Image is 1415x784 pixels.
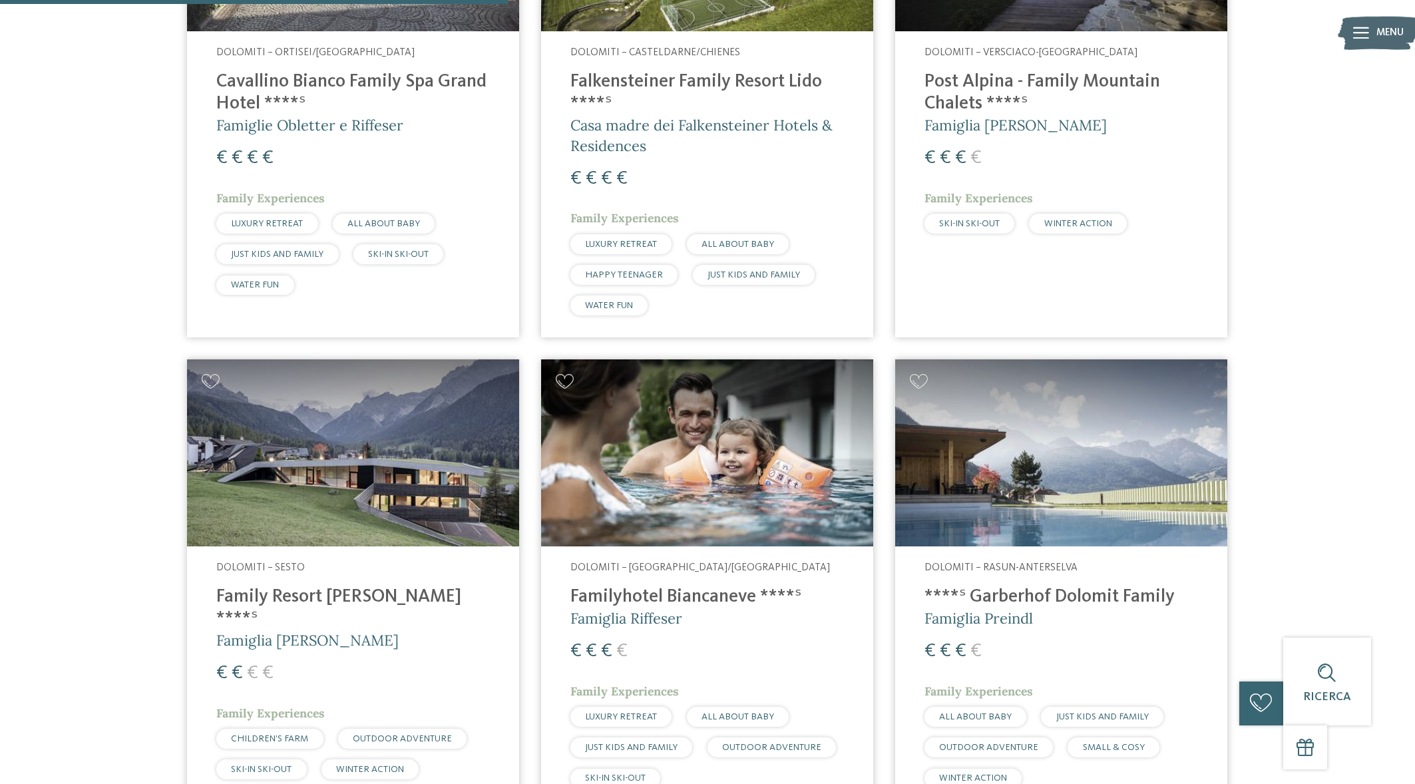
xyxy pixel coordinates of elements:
span: OUTDOOR ADVENTURE [722,743,821,752]
span: € [570,642,582,661]
span: € [247,148,258,168]
span: € [232,664,243,683]
span: Dolomiti – [GEOGRAPHIC_DATA]/[GEOGRAPHIC_DATA] [570,562,830,573]
span: WINTER ACTION [1044,219,1112,228]
span: Famiglia [PERSON_NAME] [924,116,1107,134]
span: Family Experiences [570,210,679,226]
span: HAPPY TEENAGER [585,270,663,280]
h4: Family Resort [PERSON_NAME] ****ˢ [216,586,490,630]
span: € [616,169,628,188]
span: Dolomiti – Casteldarne/Chienes [570,47,740,58]
span: Famiglia [PERSON_NAME] [216,631,399,650]
span: € [586,169,597,188]
span: Dolomiti – Rasun-Anterselva [924,562,1078,573]
span: LUXURY RETREAT [585,240,657,249]
span: € [247,664,258,683]
span: JUST KIDS AND FAMILY [231,250,323,259]
h4: Familyhotel Biancaneve ****ˢ [570,586,844,608]
span: € [924,642,936,661]
h4: ****ˢ Garberhof Dolomit Family [924,586,1198,608]
img: Family Resort Rainer ****ˢ [187,359,519,546]
span: Dolomiti – Versciaco-[GEOGRAPHIC_DATA] [924,47,1137,58]
span: € [970,148,982,168]
span: Family Experiences [924,190,1033,206]
img: Cercate un hotel per famiglie? Qui troverete solo i migliori! [541,359,873,546]
span: € [616,642,628,661]
span: WINTER ACTION [939,773,1007,783]
span: Family Experiences [570,684,679,699]
span: € [262,664,274,683]
span: SMALL & COSY [1083,743,1145,752]
span: ALL ABOUT BABY [702,240,774,249]
span: Family Experiences [924,684,1033,699]
span: CHILDREN’S FARM [231,734,308,743]
span: € [924,148,936,168]
span: JUST KIDS AND FAMILY [585,743,678,752]
span: WATER FUN [231,280,279,290]
span: € [601,642,612,661]
img: Cercate un hotel per famiglie? Qui troverete solo i migliori! [895,359,1227,546]
span: € [586,642,597,661]
span: € [216,664,228,683]
span: JUST KIDS AND FAMILY [707,270,800,280]
span: Famiglia Preindl [924,609,1033,628]
h4: Falkensteiner Family Resort Lido ****ˢ [570,71,844,115]
span: € [601,169,612,188]
span: Casa madre dei Falkensteiner Hotels & Residences [570,116,832,155]
span: ALL ABOUT BABY [347,219,420,228]
span: € [216,148,228,168]
span: SKI-IN SKI-OUT [939,219,1000,228]
span: € [262,148,274,168]
span: SKI-IN SKI-OUT [368,250,429,259]
span: Famiglie Obletter e Riffeser [216,116,403,134]
span: € [955,148,966,168]
span: € [570,169,582,188]
span: WINTER ACTION [336,765,404,774]
span: LUXURY RETREAT [231,219,303,228]
span: € [940,148,951,168]
span: OUTDOOR ADVENTURE [939,743,1038,752]
span: € [955,642,966,661]
span: € [232,148,243,168]
span: € [970,642,982,661]
span: SKI-IN SKI-OUT [231,765,292,774]
span: WATER FUN [585,301,633,310]
span: € [940,642,951,661]
h4: Post Alpina - Family Mountain Chalets ****ˢ [924,71,1198,115]
span: ALL ABOUT BABY [939,712,1012,721]
span: OUTDOOR ADVENTURE [353,734,452,743]
span: Dolomiti – Ortisei/[GEOGRAPHIC_DATA] [216,47,415,58]
span: Family Experiences [216,190,325,206]
span: LUXURY RETREAT [585,712,657,721]
span: ALL ABOUT BABY [702,712,774,721]
span: Famiglia Riffeser [570,609,682,628]
span: JUST KIDS AND FAMILY [1056,712,1149,721]
span: Family Experiences [216,705,325,721]
span: Dolomiti – Sesto [216,562,305,573]
h4: Cavallino Bianco Family Spa Grand Hotel ****ˢ [216,71,490,115]
span: Ricerca [1303,691,1351,703]
span: SKI-IN SKI-OUT [585,773,646,783]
